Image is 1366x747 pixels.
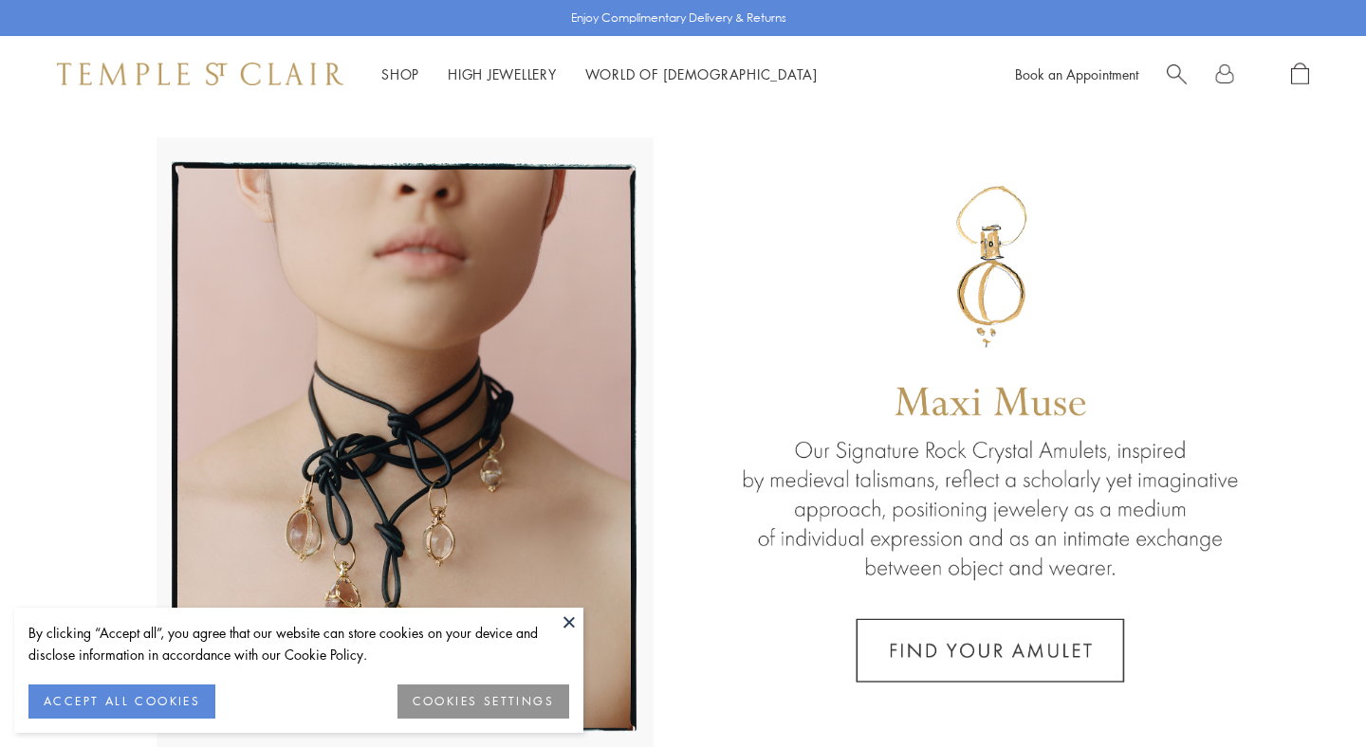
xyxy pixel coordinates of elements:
img: Temple St. Clair [57,63,343,85]
a: Open Shopping Bag [1291,63,1309,86]
div: By clicking “Accept all”, you agree that our website can store cookies on your device and disclos... [28,622,569,665]
a: World of [DEMOGRAPHIC_DATA]World of [DEMOGRAPHIC_DATA] [585,64,818,83]
button: COOKIES SETTINGS [397,684,569,719]
a: Book an Appointment [1015,64,1138,83]
a: ShopShop [381,64,419,83]
a: Search [1167,63,1187,86]
button: ACCEPT ALL COOKIES [28,684,215,719]
nav: Main navigation [381,63,818,86]
p: Enjoy Complimentary Delivery & Returns [571,9,786,27]
a: High JewelleryHigh Jewellery [448,64,557,83]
